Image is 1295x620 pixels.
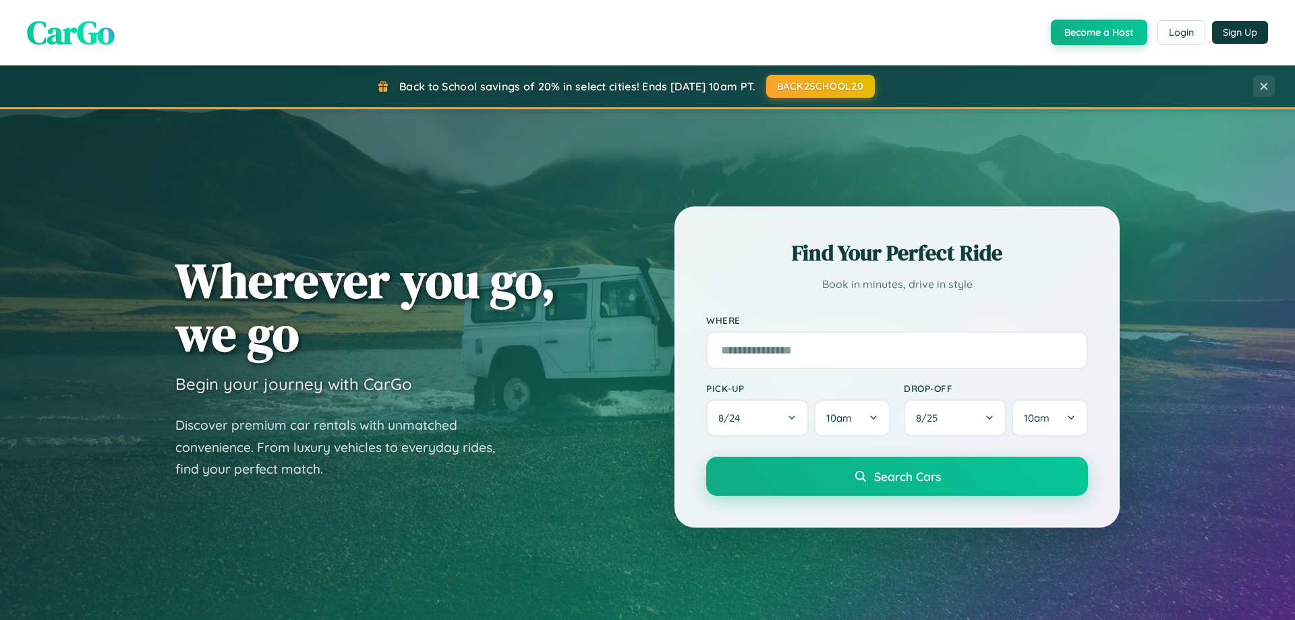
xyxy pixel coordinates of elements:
h1: Wherever you go, we go [175,254,556,360]
span: 10am [826,412,852,424]
button: BACK2SCHOOL20 [766,75,875,98]
button: 8/24 [706,399,809,436]
label: Pick-up [706,383,890,394]
button: 10am [1012,399,1088,436]
span: Search Cars [874,469,941,484]
button: Search Cars [706,457,1088,496]
h2: Find Your Perfect Ride [706,238,1088,268]
button: 8/25 [904,399,1006,436]
button: 10am [814,399,890,436]
span: CarGo [27,10,115,55]
button: Login [1157,20,1205,45]
h3: Begin your journey with CarGo [175,374,412,394]
button: Sign Up [1212,21,1268,44]
label: Drop-off [904,383,1088,394]
p: Discover premium car rentals with unmatched convenience. From luxury vehicles to everyday rides, ... [175,414,513,480]
span: 10am [1024,412,1049,424]
label: Where [706,314,1088,326]
span: Back to School savings of 20% in select cities! Ends [DATE] 10am PT. [399,80,755,93]
span: 8 / 25 [916,412,944,424]
button: Become a Host [1051,20,1147,45]
span: 8 / 24 [718,412,747,424]
p: Book in minutes, drive in style [706,275,1088,294]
